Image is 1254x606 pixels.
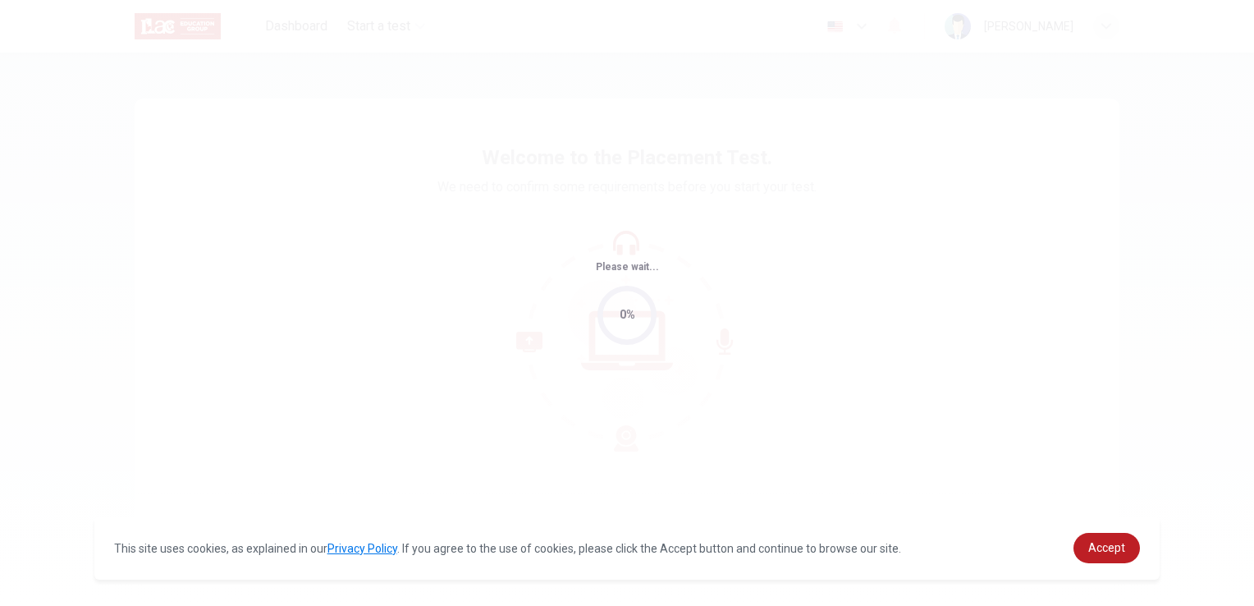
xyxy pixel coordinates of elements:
div: 0% [620,305,635,324]
span: Please wait... [596,261,659,273]
a: dismiss cookie message [1073,533,1140,563]
a: Privacy Policy [327,542,397,555]
span: This site uses cookies, as explained in our . If you agree to the use of cookies, please click th... [114,542,901,555]
span: Accept [1088,541,1125,554]
div: cookieconsent [94,516,1160,580]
